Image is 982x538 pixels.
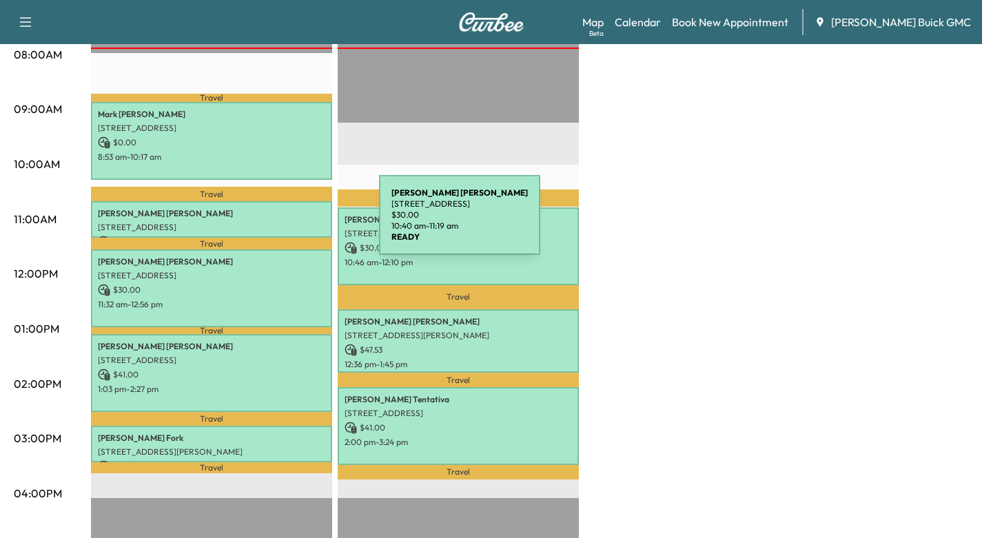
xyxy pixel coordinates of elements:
[98,369,325,381] p: $ 41.00
[831,14,971,30] span: [PERSON_NAME] Buick GMC
[14,156,60,172] p: 10:00AM
[345,359,572,370] p: 12:36 pm - 1:45 pm
[91,94,332,102] p: Travel
[98,433,325,444] p: [PERSON_NAME] Fork
[91,327,332,333] p: Travel
[345,408,572,419] p: [STREET_ADDRESS]
[345,228,572,239] p: [STREET_ADDRESS]
[98,109,325,120] p: Mark [PERSON_NAME]
[345,242,572,254] p: $ 30.00
[345,422,572,434] p: $ 41.00
[14,375,61,392] p: 02:00PM
[338,373,579,386] p: Travel
[458,12,524,32] img: Curbee Logo
[14,320,59,337] p: 01:00PM
[615,14,661,30] a: Calendar
[14,430,61,446] p: 03:00PM
[345,394,572,405] p: [PERSON_NAME] Tentativa
[98,446,325,457] p: [STREET_ADDRESS][PERSON_NAME]
[91,412,332,426] p: Travel
[338,465,579,480] p: Travel
[98,256,325,267] p: [PERSON_NAME] [PERSON_NAME]
[14,485,62,501] p: 04:00PM
[98,236,325,248] p: $ 30.00
[345,344,572,356] p: $ 47.53
[91,238,332,249] p: Travel
[98,341,325,352] p: [PERSON_NAME] [PERSON_NAME]
[98,299,325,310] p: 11:32 am - 12:56 pm
[98,123,325,134] p: [STREET_ADDRESS]
[345,214,572,225] p: [PERSON_NAME] [PERSON_NAME]
[345,257,572,268] p: 10:46 am - 12:10 pm
[98,136,325,149] p: $ 0.00
[98,384,325,395] p: 1:03 pm - 2:27 pm
[14,46,62,63] p: 08:00AM
[98,460,325,473] p: $ 0.00
[582,14,604,30] a: MapBeta
[345,330,572,341] p: [STREET_ADDRESS][PERSON_NAME]
[345,437,572,448] p: 2:00 pm - 3:24 pm
[91,187,332,202] p: Travel
[98,270,325,281] p: [STREET_ADDRESS]
[98,355,325,366] p: [STREET_ADDRESS]
[345,316,572,327] p: [PERSON_NAME] [PERSON_NAME]
[14,101,62,117] p: 09:00AM
[672,14,788,30] a: Book New Appointment
[98,152,325,163] p: 8:53 am - 10:17 am
[338,189,579,207] p: Travel
[98,222,325,233] p: [STREET_ADDRESS]
[14,211,57,227] p: 11:00AM
[338,285,579,309] p: Travel
[98,208,325,219] p: [PERSON_NAME] [PERSON_NAME]
[14,265,58,282] p: 12:00PM
[589,28,604,39] div: Beta
[91,462,332,473] p: Travel
[98,284,325,296] p: $ 30.00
